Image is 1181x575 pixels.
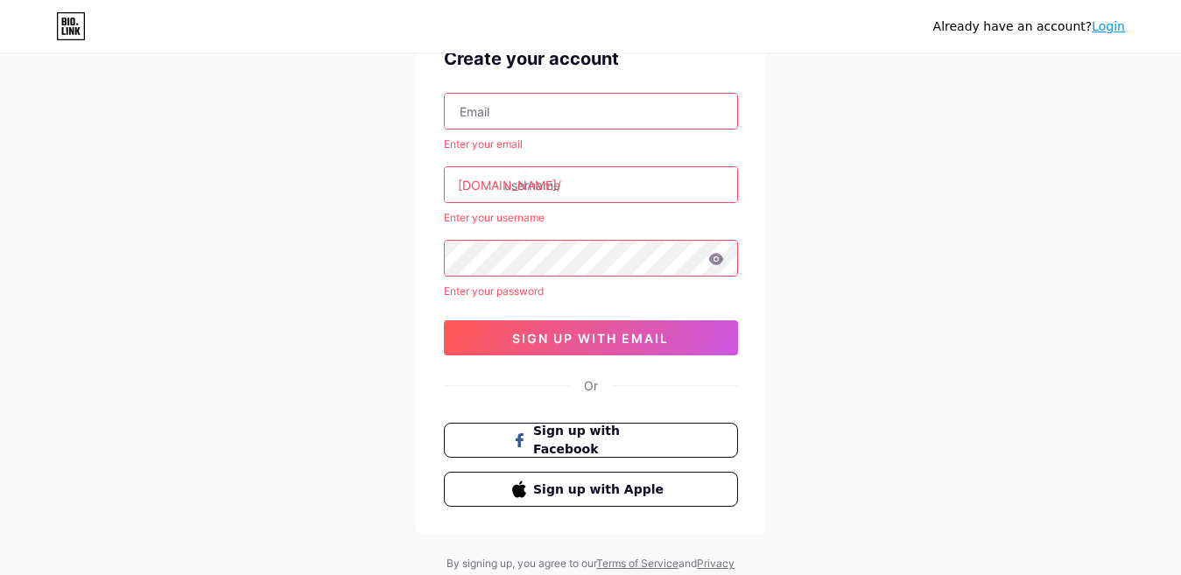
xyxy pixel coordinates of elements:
[444,284,738,299] div: Enter your password
[445,167,737,202] input: username
[444,46,738,72] div: Create your account
[444,320,738,355] button: sign up with email
[933,18,1125,36] div: Already have an account?
[444,472,738,507] button: Sign up with Apple
[444,423,738,458] button: Sign up with Facebook
[445,94,737,129] input: Email
[458,176,561,194] div: [DOMAIN_NAME]/
[533,422,669,459] span: Sign up with Facebook
[512,331,669,346] span: sign up with email
[444,137,738,152] div: Enter your email
[1092,19,1125,33] a: Login
[584,376,598,395] div: Or
[533,480,669,499] span: Sign up with Apple
[444,210,738,226] div: Enter your username
[596,557,678,570] a: Terms of Service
